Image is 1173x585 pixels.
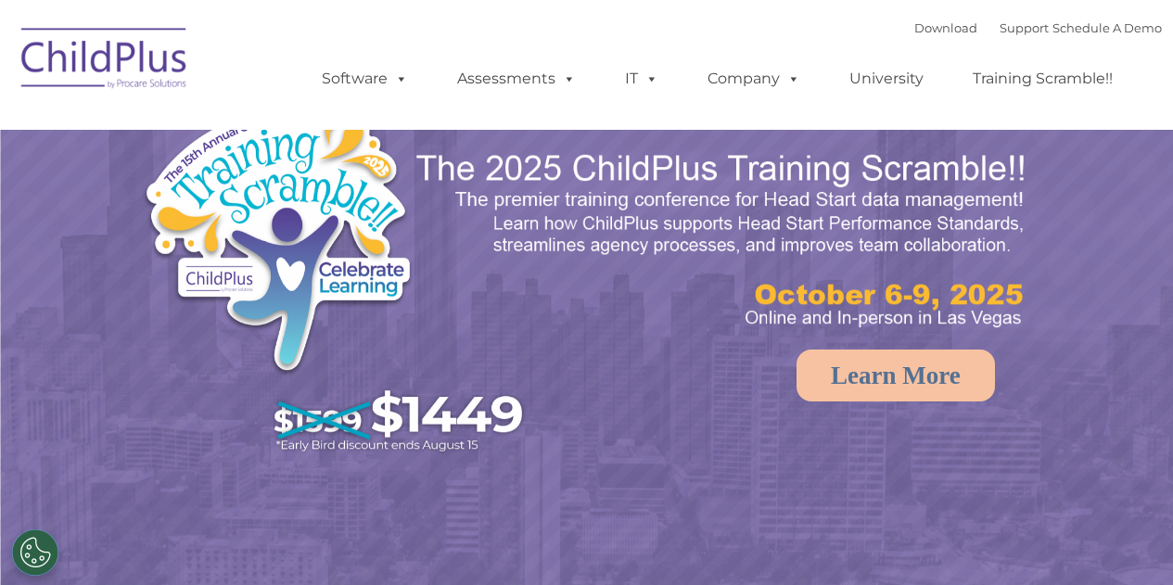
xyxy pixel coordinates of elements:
font: | [914,20,1162,35]
a: Training Scramble!! [954,60,1131,97]
img: ChildPlus by Procare Solutions [12,15,198,108]
a: IT [606,60,677,97]
a: Schedule A Demo [1052,20,1162,35]
a: Assessments [439,60,594,97]
a: Company [689,60,819,97]
a: Download [914,20,977,35]
a: University [831,60,942,97]
button: Cookies Settings [12,529,58,576]
a: Support [1000,20,1049,35]
a: Software [303,60,427,97]
a: Learn More [797,350,995,401]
